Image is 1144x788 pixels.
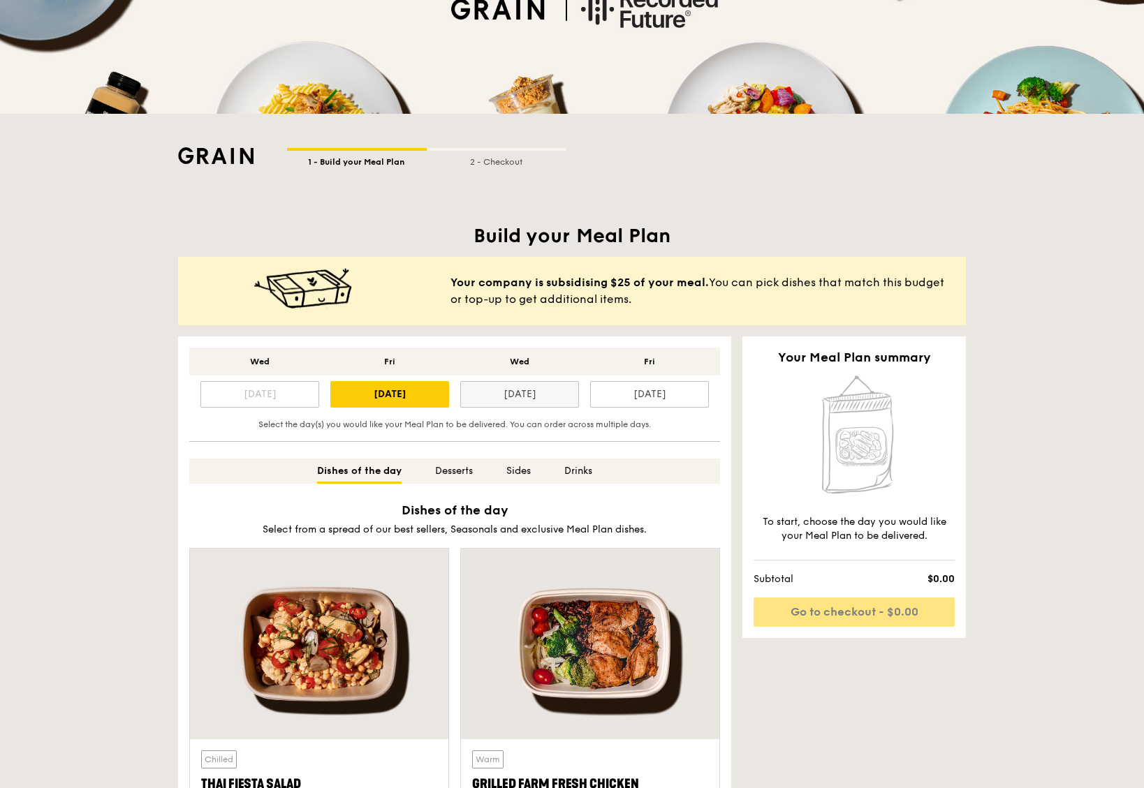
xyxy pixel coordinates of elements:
div: Dishes of the day [317,459,402,484]
span: You can pick dishes that match this budget or top-up to get additional items. [450,274,955,308]
div: To start, choose the day you would like your Meal Plan to be delivered. [754,515,955,543]
img: meal-happy@2x.c9d3c595.png [254,268,352,310]
span: Subtotal [754,572,874,586]
div: Wed [200,356,319,367]
div: Drinks [564,459,592,484]
div: Chilled [201,750,237,768]
div: Fri [330,356,449,367]
b: Your company is subsidising $25 of your meal. [450,276,709,289]
div: Desserts [435,459,473,484]
img: Home delivery [813,373,895,498]
div: Warm [472,750,504,768]
h2: Your Meal Plan summary [754,348,955,367]
div: Select from a spread of our best sellers, Seasonals and exclusive Meal Plan dishes. [189,523,720,537]
div: Wed [460,356,579,367]
div: 1 - Build your Meal Plan [287,151,427,168]
a: Go to checkout - $0.00 [754,597,955,627]
span: $0.00 [874,572,955,586]
img: Grain [178,147,254,164]
div: 2 - Checkout [427,151,566,168]
h2: Dishes of the day [189,500,720,520]
div: Select the day(s) you would like your Meal Plan to be delivered. You can order across multiple days. [195,419,714,430]
h1: Build your Meal Plan [178,223,966,248]
div: Fri [590,356,709,367]
div: Sides [506,459,531,484]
